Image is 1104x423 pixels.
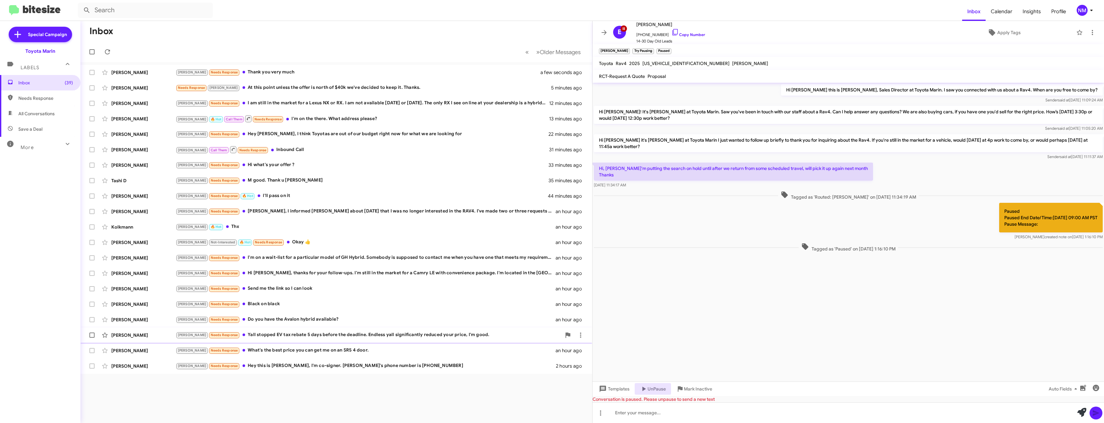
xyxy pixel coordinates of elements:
[671,32,705,37] a: Copy Number
[111,286,176,292] div: [PERSON_NAME]
[211,271,238,275] span: Needs Response
[962,2,986,21] a: Inbox
[176,331,561,339] div: Yall stopped EV tax rebate 5 days before the deadline. Endless yall significantly reduced your pr...
[255,240,282,244] span: Needs Response
[211,317,238,322] span: Needs Response
[111,162,176,168] div: [PERSON_NAME]
[648,73,666,79] span: Proposal
[618,27,621,37] span: E
[632,48,654,54] small: Try Pausing
[556,255,587,261] div: an hour ago
[1044,234,1072,239] span: created note on
[211,178,238,183] span: Needs Response
[548,177,587,184] div: 35 minutes ago
[532,45,584,59] button: Next
[111,301,176,307] div: [PERSON_NAME]
[594,183,626,187] span: [DATE] 11:34:17 AM
[111,270,176,277] div: [PERSON_NAME]
[211,101,238,105] span: Needs Response
[616,61,627,66] span: Rav4
[1058,98,1069,102] span: said at
[111,239,176,246] div: [PERSON_NAME]
[111,100,176,107] div: [PERSON_NAME]
[556,239,587,246] div: an hour ago
[1047,154,1103,159] span: Sender [DATE] 11:11:37 AM
[594,163,873,181] p: Hi, [PERSON_NAME]'m putting the search on hold until after we return from some scheduled travel, ...
[211,256,238,260] span: Needs Response
[111,332,176,338] div: [PERSON_NAME]
[176,239,556,246] div: Okay 👍
[556,286,587,292] div: an hour ago
[556,347,587,354] div: an hour ago
[657,48,671,54] small: Paused
[211,333,238,337] span: Needs Response
[176,269,556,277] div: Hi [PERSON_NAME], thanks for your follow-ups. I'm still in the market for a Camry LE with conveni...
[999,203,1103,232] p: Paused Paused End Date/Time:[DATE] 09:00 AM PST Pause Message:
[781,84,1103,96] p: Hi [PERSON_NAME] this is [PERSON_NAME], Sales Director at Toyota Marin. I saw you connected with ...
[178,70,207,74] span: [PERSON_NAME]
[211,240,235,244] span: Not-Interested
[176,115,549,123] div: I'm on the there. What address please?
[178,148,207,152] span: [PERSON_NAME]
[242,194,253,198] span: 🔥 Hot
[178,348,207,352] span: [PERSON_NAME]
[226,117,243,121] span: Call Them
[176,192,548,200] div: I'll pass on it
[1045,126,1103,131] span: Sender [DATE] 11:05:20 AM
[599,61,613,66] span: Toyota
[178,86,205,90] span: Needs Response
[78,3,213,18] input: Search
[209,86,238,90] span: [PERSON_NAME]
[986,2,1017,21] a: Calendar
[111,69,176,76] div: [PERSON_NAME]
[176,69,548,76] div: Thank you very much
[556,316,587,323] div: an hour ago
[1044,383,1085,395] button: Auto Fields
[548,131,587,137] div: 22 minutes ago
[111,316,176,323] div: [PERSON_NAME]
[178,364,207,368] span: [PERSON_NAME]
[178,302,207,306] span: [PERSON_NAME]
[111,347,176,354] div: [PERSON_NAME]
[178,194,207,198] span: [PERSON_NAME]
[536,48,540,56] span: »
[178,163,207,167] span: [PERSON_NAME]
[178,101,207,105] span: [PERSON_NAME]
[593,396,1104,402] div: Conversation is paused. Please unpause to send a new text
[1077,5,1088,16] div: NM
[594,106,1103,124] p: Hi [PERSON_NAME]! It's [PERSON_NAME] at Toyota Marin. Saw you've been in touch with our staff abo...
[636,38,705,44] span: 14-30 Day Old Leads
[211,132,238,136] span: Needs Response
[997,27,1021,38] span: Apply Tags
[648,383,666,395] span: UnPause
[629,61,640,66] span: 2025
[549,100,587,107] div: 12 minutes ago
[21,65,39,70] span: Labels
[642,61,730,66] span: [US_VEHICLE_IDENTIFICATION_NUMBER]
[549,146,587,153] div: 31 minutes ago
[1015,234,1103,239] span: [PERSON_NAME] [DATE] 1:16:10 PM
[111,255,176,261] div: [PERSON_NAME]
[211,70,238,74] span: Needs Response
[176,146,549,154] div: Inbound Call
[111,363,176,369] div: [PERSON_NAME]
[211,117,222,121] span: 🔥 Hot
[556,301,587,307] div: an hour ago
[211,364,238,368] span: Needs Response
[178,256,207,260] span: [PERSON_NAME]
[178,178,207,183] span: [PERSON_NAME]
[178,225,207,229] span: [PERSON_NAME]
[548,69,587,76] div: a few seconds ago
[65,80,73,86] span: (39)
[799,243,898,252] span: Tagged as 'Paused' on [DATE] 1:16:10 PM
[211,287,238,291] span: Needs Response
[176,316,556,323] div: Do you have the Avalon hybrid available?
[176,177,548,184] div: M good. Thank u [PERSON_NAME]
[178,333,207,337] span: [PERSON_NAME]
[18,80,73,86] span: Inbox
[89,26,113,36] h1: Inbox
[522,45,584,59] nav: Page navigation example
[111,116,176,122] div: [PERSON_NAME]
